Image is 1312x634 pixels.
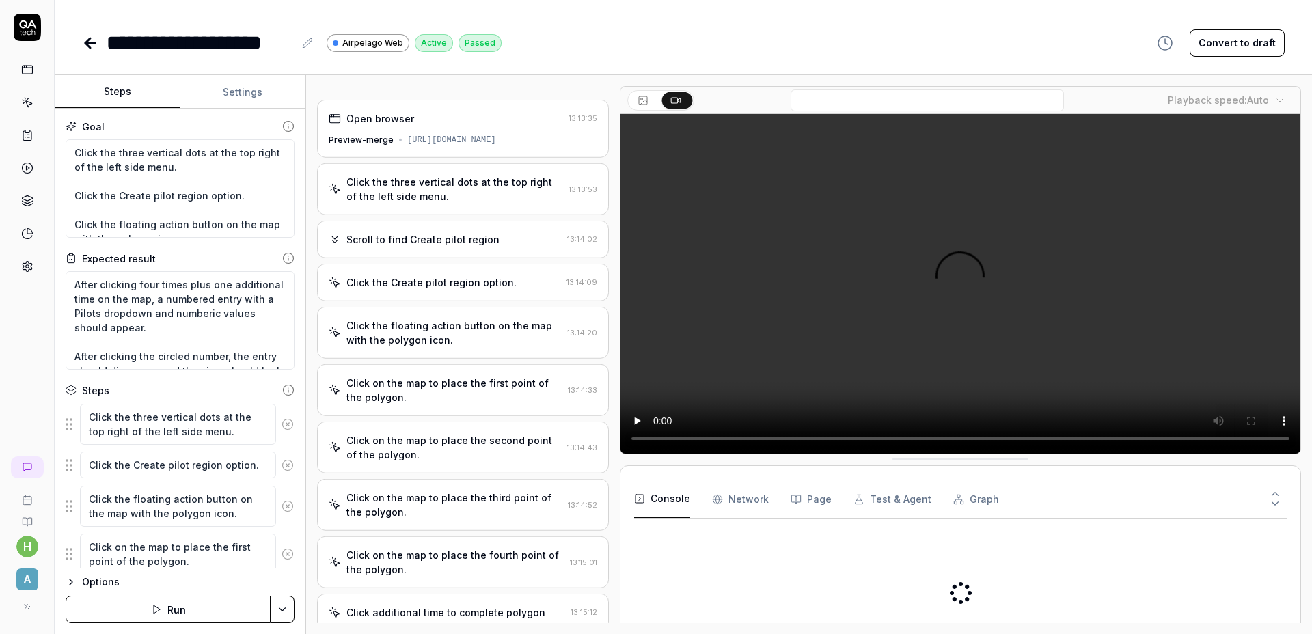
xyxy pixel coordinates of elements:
[407,134,496,146] div: [URL][DOMAIN_NAME]
[276,540,299,568] button: Remove step
[276,452,299,479] button: Remove step
[346,376,562,404] div: Click on the map to place the first point of the polygon.
[5,557,49,593] button: A
[16,568,38,590] span: A
[346,275,517,290] div: Click the Create pilot region option.
[346,175,563,204] div: Click the three vertical dots at the top right of the left side menu.
[66,533,295,575] div: Suggestions
[66,485,295,527] div: Suggestions
[569,113,597,123] time: 13:13:35
[66,403,295,445] div: Suggestions
[459,34,502,52] div: Passed
[11,456,44,478] a: New conversation
[567,234,597,244] time: 13:14:02
[346,433,562,462] div: Click on the map to place the second point of the polygon.
[16,536,38,557] button: h
[327,33,409,52] a: Airpelago Web
[853,565,931,603] button: Test & Agent
[66,574,295,590] button: Options
[568,385,597,395] time: 13:14:33
[82,574,295,590] div: Options
[82,251,156,266] div: Expected result
[5,506,49,527] a: Documentation
[634,565,690,603] button: Console
[55,76,180,109] button: Steps
[567,443,597,452] time: 13:14:43
[66,596,271,623] button: Run
[566,277,597,287] time: 13:14:09
[276,493,299,520] button: Remove step
[346,111,414,126] div: Open browser
[82,120,105,134] div: Goal
[791,565,832,603] button: Page
[1190,29,1285,57] button: Convert to draft
[5,484,49,506] a: Book a call with us
[712,565,769,603] button: Network
[180,76,306,109] button: Settings
[571,607,597,617] time: 13:15:12
[342,37,403,49] span: Airpelago Web
[567,328,597,337] time: 13:14:20
[276,411,299,438] button: Remove step
[1149,29,1181,57] button: View version history
[953,565,999,603] button: Graph
[346,548,564,577] div: Click on the map to place the fourth point of the polygon.
[329,134,394,146] div: Preview-merge
[1168,93,1269,107] div: Playback speed:
[346,491,562,519] div: Click on the map to place the third point of the polygon.
[66,451,295,480] div: Suggestions
[82,383,109,398] div: Steps
[346,605,545,620] div: Click additional time to complete polygon
[568,500,597,510] time: 13:14:52
[570,557,597,567] time: 13:15:01
[346,318,562,347] div: Click the floating action button on the map with the polygon icon.
[346,232,500,247] div: Scroll to find Create pilot region
[415,34,453,52] div: Active
[569,184,597,194] time: 13:13:53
